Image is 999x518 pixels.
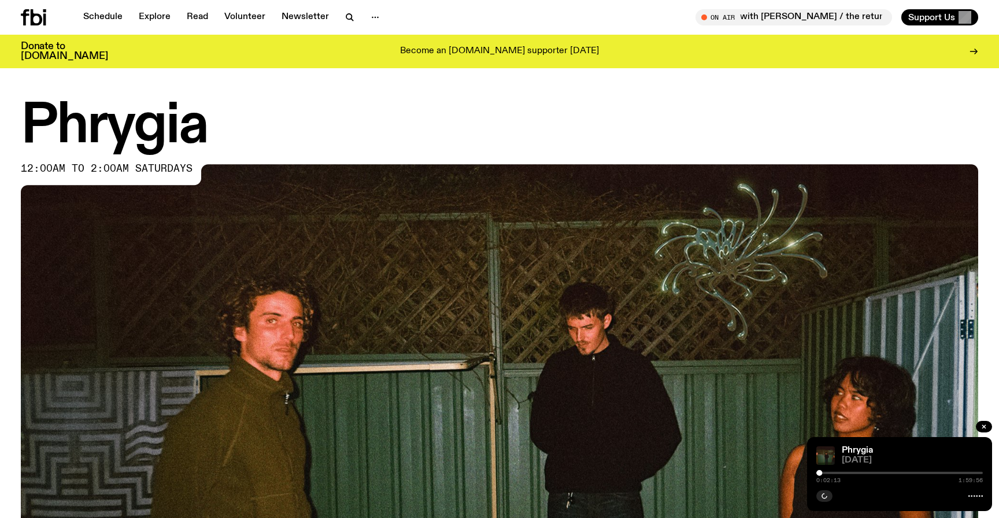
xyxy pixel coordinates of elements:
[842,446,873,455] a: Phrygia
[21,164,193,173] span: 12:00am to 2:00am saturdays
[842,456,983,465] span: [DATE]
[816,478,841,483] span: 0:02:13
[132,9,177,25] a: Explore
[816,446,835,465] img: A greeny-grainy film photo of Bela, John and Bindi at night. They are standing in a backyard on g...
[400,46,599,57] p: Become an [DOMAIN_NAME] supporter [DATE]
[908,12,955,23] span: Support Us
[959,478,983,483] span: 1:59:56
[901,9,978,25] button: Support Us
[695,9,892,25] button: On AirMornings with [PERSON_NAME] / the return of the feral
[217,9,272,25] a: Volunteer
[21,42,108,61] h3: Donate to [DOMAIN_NAME]
[180,9,215,25] a: Read
[21,101,978,153] h1: Phrygia
[275,9,336,25] a: Newsletter
[76,9,129,25] a: Schedule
